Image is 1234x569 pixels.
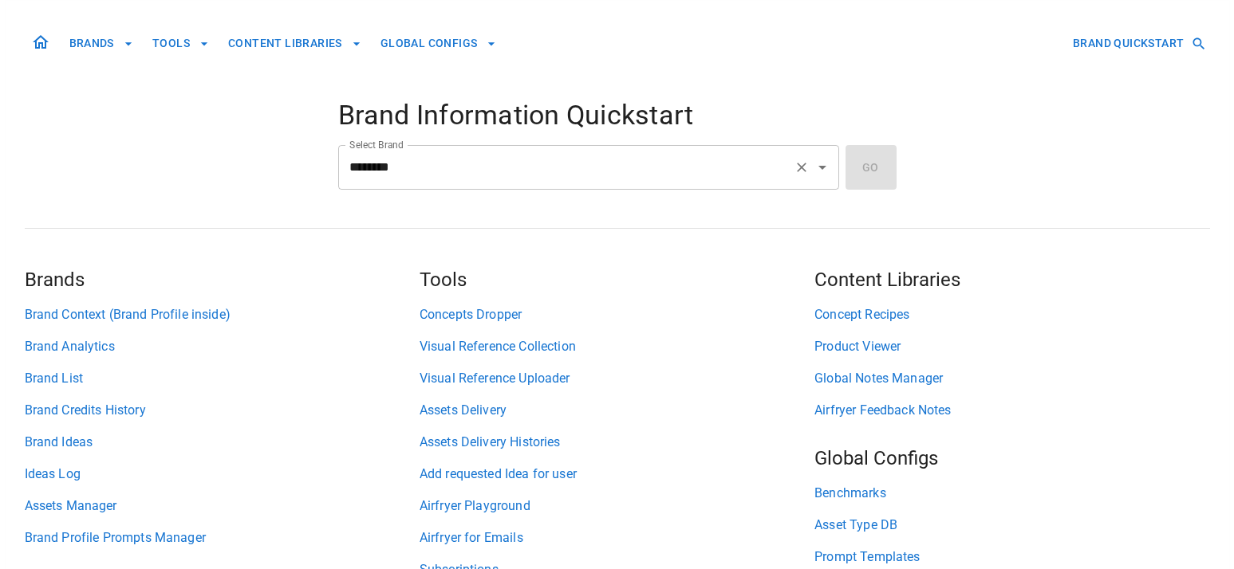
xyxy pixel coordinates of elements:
[814,337,1209,356] a: Product Viewer
[814,547,1209,567] a: Prompt Templates
[420,465,814,484] a: Add requested Idea for user
[814,445,1209,471] h5: Global Configs
[146,29,215,58] button: TOOLS
[338,99,897,132] h4: Brand Information Quickstart
[814,484,1209,503] a: Benchmarks
[420,369,814,388] a: Visual Reference Uploader
[25,305,420,324] a: Brand Context (Brand Profile inside)
[374,29,503,58] button: GLOBAL CONFIGS
[420,267,814,292] h5: Tools
[25,528,420,547] a: Brand Profile Prompts Manager
[25,465,420,484] a: Ideas Log
[25,337,420,356] a: Brand Analytics
[420,433,814,452] a: Assets Delivery Histories
[420,528,814,547] a: Airfryer for Emails
[63,29,140,58] button: BRANDS
[811,156,834,179] button: Open
[25,433,420,452] a: Brand Ideas
[25,369,420,388] a: Brand List
[25,401,420,420] a: Brand Credits History
[814,369,1209,388] a: Global Notes Manager
[814,267,1209,292] h5: Content Libraries
[814,401,1209,420] a: Airfryer Feedback Notes
[349,138,404,151] label: Select Brand
[25,496,420,516] a: Assets Manager
[420,337,814,356] a: Visual Reference Collection
[814,516,1209,535] a: Asset Type DB
[420,496,814,516] a: Airfryer Playground
[420,305,814,324] a: Concepts Dropper
[814,305,1209,324] a: Concept Recipes
[790,156,813,179] button: Clear
[420,401,814,420] a: Assets Delivery
[222,29,368,58] button: CONTENT LIBRARIES
[25,267,420,292] h5: Brands
[1066,29,1209,58] button: BRAND QUICKSTART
